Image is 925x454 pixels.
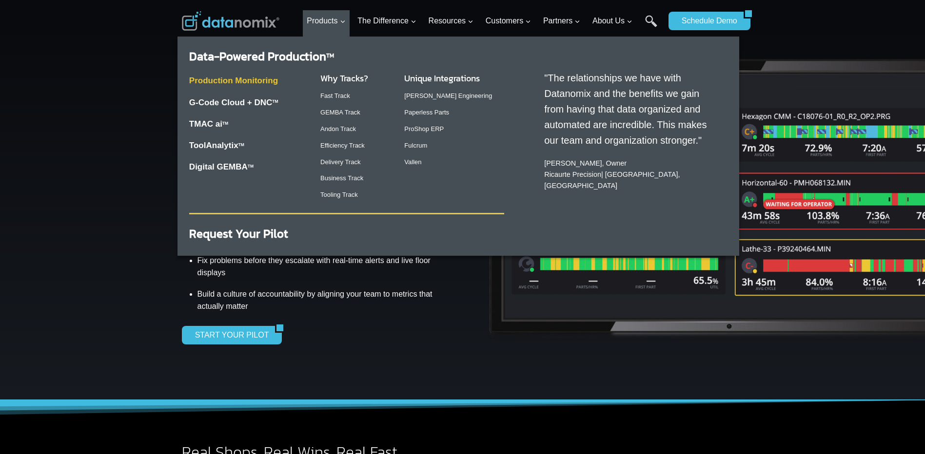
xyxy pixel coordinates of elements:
p: "The relationships we have with Datanomix and the benefits we gain from having that data organize... [544,70,718,148]
span: Partners [543,15,580,27]
a: GEMBA Track [320,109,360,116]
sup: TM [272,99,278,104]
span: Phone number [219,40,263,49]
sup: TM [248,164,254,169]
span: State/Region [219,120,257,129]
a: ProShop ERP [404,125,444,132]
a: Vallen [404,158,421,166]
a: G-Code Cloud + DNCTM [189,98,278,107]
a: TMAC aiTM [189,119,228,129]
a: Terms [109,217,124,224]
a: Paperless Parts [404,109,449,116]
img: Datanomix [182,11,279,31]
span: About Us [592,15,632,27]
a: Andon Track [320,125,356,132]
a: START YOUR PILOT [182,326,276,344]
li: Fix problems before they escalate with real-time alerts and live floor displays [197,249,439,284]
a: Data-Powered ProductionTM [189,48,334,65]
a: Production Monitoring [189,76,278,85]
a: TM [238,142,244,147]
span: Customers [486,15,531,27]
a: Fast Track [320,92,350,99]
a: Fulcrum [404,142,427,149]
span: Last Name [219,0,251,9]
a: Ricaurte Precision [544,170,601,178]
a: Digital GEMBATM [189,162,254,171]
a: Efficiency Track [320,142,365,149]
nav: Primary Navigation [303,5,664,37]
span: The Difference [357,15,416,27]
a: Search [645,15,657,37]
a: Why Tracks? [320,72,368,85]
a: [PERSON_NAME] Engineering [404,92,492,99]
li: Build a culture of accountability by aligning your team to metrics that actually matter [197,284,439,316]
a: Request Your Pilot [189,225,288,242]
sup: TM [222,121,228,126]
a: Schedule Demo [669,12,744,30]
h3: Unique Integrations [404,72,504,85]
span: Products [307,15,345,27]
a: Tooling Track [320,191,358,198]
span: Resources [429,15,473,27]
a: Privacy Policy [133,217,164,224]
a: Business Track [320,174,363,182]
a: Delivery Track [320,158,360,166]
a: ToolAnalytix [189,141,238,150]
sup: TM [326,51,334,60]
p: [PERSON_NAME], Owner | [GEOGRAPHIC_DATA], [GEOGRAPHIC_DATA] [544,158,718,191]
